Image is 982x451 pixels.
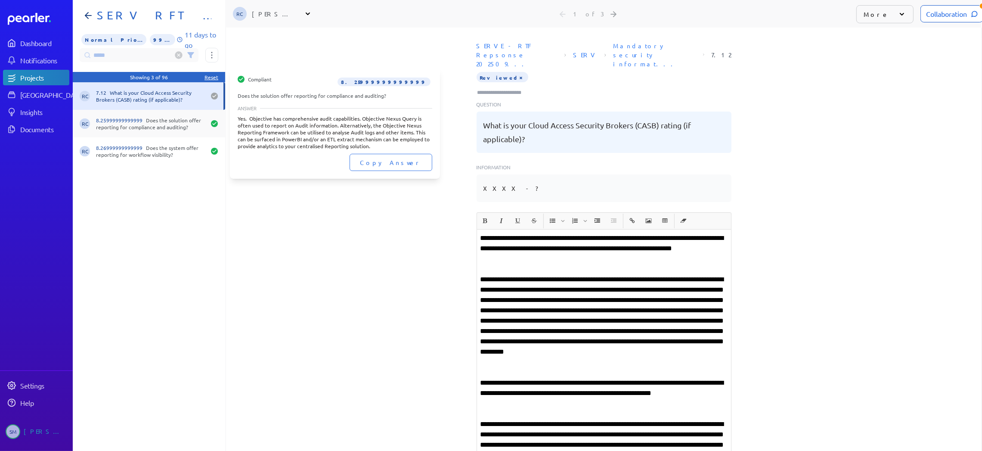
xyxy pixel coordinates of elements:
span: 8.25999999999999 [338,78,431,86]
div: Settings [20,381,68,390]
div: [PERSON_NAME] [252,9,295,18]
span: Insert Unordered List [545,214,567,228]
div: [PERSON_NAME] [24,424,67,439]
button: Increase Indent [590,214,605,228]
span: Section: Mandatory security information required [610,38,700,72]
span: Priority [81,34,146,45]
span: Clear Formatting [676,214,691,228]
span: Underline [510,214,526,228]
span: Insert table [657,214,673,228]
div: Does the system offer reporting for workflow visibility? [96,144,205,158]
span: Compliant [248,76,272,87]
span: 8.26999999999999 [96,144,146,151]
div: 1 of 3 [573,10,604,18]
a: SM[PERSON_NAME] [3,421,69,442]
p: Information [477,163,731,171]
span: Reviewed [477,72,528,82]
div: [GEOGRAPHIC_DATA] [20,90,84,99]
h1: SERV RFT Response [93,9,211,22]
div: Showing 3 of 96 [130,74,168,81]
button: Clear Formatting [676,214,691,228]
button: Tag at index 0 with value Reviewed focussed. Press backspace to remove [518,73,525,81]
button: Strike through [527,214,542,228]
button: Italic [494,214,509,228]
div: Dashboard [20,39,68,47]
button: Insert Image [641,214,656,228]
span: ANSWER [238,106,257,111]
a: Dashboard [8,13,69,25]
button: Insert Ordered List [568,214,582,228]
div: What is your Cloud Access Security Brokers (CASB) rating (if applicable)? [96,89,205,103]
pre: XXXX - ? [483,181,542,195]
span: 99% of Questions Completed [150,34,175,45]
button: Underline [511,214,525,228]
button: Insert Unordered List [545,214,560,228]
div: Insights [20,108,68,116]
span: Robert Craig [80,118,90,129]
a: Documents [3,121,69,137]
button: Bold [478,214,493,228]
p: 11 days to go [185,29,218,50]
a: Insights [3,104,69,120]
p: More [864,10,889,19]
div: Documents [20,125,68,134]
span: Copy Answer [360,158,422,167]
span: 7.12 [96,89,110,96]
button: Insert link [625,214,640,228]
div: Help [20,398,68,407]
span: Robert Craig [80,91,90,101]
button: Copy Answer [350,154,432,171]
span: Stuart Meyers [6,424,20,439]
p: Question [477,100,731,108]
span: Robert Craig [233,7,247,21]
a: Projects [3,70,69,85]
span: Insert Image [641,214,657,228]
span: Decrease Indent [606,214,622,228]
input: Type here to add tags [477,88,530,97]
button: Insert table [658,214,672,228]
div: Notifications [20,56,68,65]
pre: What is your Cloud Access Security Brokers (CASB) rating (if applicable)? [483,118,725,146]
div: Reset [204,74,218,81]
a: Settings [3,378,69,393]
div: Does the solution offer reporting for compliance and auditing? [96,117,205,131]
a: Help [3,395,69,411]
span: Reference Number: 7.12 [708,47,734,63]
span: 8.25999999999999 [96,117,146,124]
div: Yes. Objective has comprehensive audit capabilities. Objective Nexus Query is often used to repor... [238,115,432,149]
a: Dashboard [3,35,69,51]
a: Notifications [3,53,69,68]
span: Robert Craig [80,146,90,156]
span: Sheet: SERV [570,47,601,63]
div: Does the solution offer reporting for compliance and auditing? [238,92,432,99]
span: Document: SERVE - RTF Repsonse 202509.xlsx [473,38,561,72]
span: Insert Ordered List [567,214,589,228]
a: [GEOGRAPHIC_DATA] [3,87,69,103]
div: Projects [20,73,68,82]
